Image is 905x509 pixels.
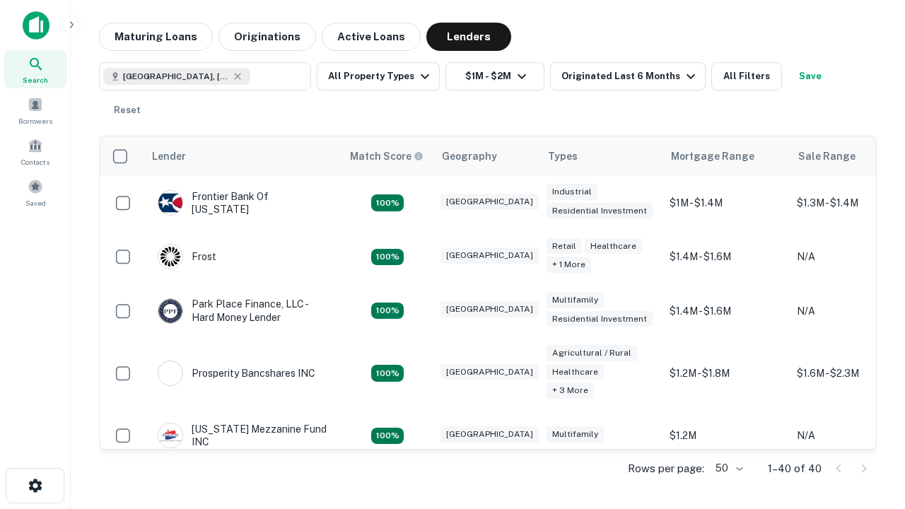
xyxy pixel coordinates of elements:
div: [GEOGRAPHIC_DATA] [440,247,539,264]
div: Retail [547,238,582,255]
div: [US_STATE] Mezzanine Fund INC [158,423,327,448]
div: Industrial [547,184,597,200]
div: Healthcare [547,364,604,380]
div: Matching Properties: 5, hasApolloMatch: undefined [371,428,404,445]
td: $1.2M - $1.8M [662,338,790,409]
div: [GEOGRAPHIC_DATA] [440,301,539,317]
div: Capitalize uses an advanced AI algorithm to match your search with the best lender. The match sco... [350,148,424,164]
a: Saved [4,173,66,211]
td: $1.2M [662,409,790,462]
img: picture [158,191,182,215]
div: Park Place Finance, LLC - Hard Money Lender [158,298,327,323]
div: + 1 more [547,257,591,273]
div: [GEOGRAPHIC_DATA] [440,426,539,443]
th: Capitalize uses an advanced AI algorithm to match your search with the best lender. The match sco... [341,136,433,176]
img: picture [158,423,182,447]
div: 50 [710,458,745,479]
button: Lenders [426,23,511,51]
th: Geography [433,136,539,176]
div: Residential Investment [547,311,653,327]
iframe: Chat Widget [834,396,905,464]
div: Healthcare [585,238,642,255]
div: Multifamily [547,292,604,308]
div: Mortgage Range [671,148,754,165]
span: Saved [25,197,46,209]
img: picture [158,299,182,323]
button: $1M - $2M [445,62,544,90]
a: Contacts [4,132,66,170]
div: Matching Properties: 4, hasApolloMatch: undefined [371,194,404,211]
td: $1M - $1.4M [662,176,790,230]
button: Maturing Loans [99,23,213,51]
div: Prosperity Bancshares INC [158,361,315,386]
span: Borrowers [18,115,52,127]
img: capitalize-icon.png [23,11,49,40]
td: $1.4M - $1.6M [662,283,790,337]
div: Residential Investment [547,203,653,219]
div: Agricultural / Rural [547,345,637,361]
th: Lender [144,136,341,176]
p: 1–40 of 40 [768,460,822,477]
button: All Filters [711,62,782,90]
div: [GEOGRAPHIC_DATA] [440,194,539,210]
button: Originations [218,23,316,51]
button: Save your search to get updates of matches that match your search criteria. [788,62,833,90]
button: All Property Types [317,62,440,90]
p: Rows per page: [628,460,704,477]
div: Geography [442,148,497,165]
div: + 3 more [547,382,594,399]
td: $1.4M - $1.6M [662,230,790,283]
div: Originated Last 6 Months [561,68,699,85]
div: Frontier Bank Of [US_STATE] [158,190,327,216]
div: Frost [158,244,216,269]
button: Active Loans [322,23,421,51]
a: Borrowers [4,91,66,129]
th: Mortgage Range [662,136,790,176]
div: Matching Properties: 7, hasApolloMatch: undefined [371,365,404,382]
div: Matching Properties: 4, hasApolloMatch: undefined [371,303,404,320]
h6: Match Score [350,148,421,164]
div: Sale Range [798,148,856,165]
span: Contacts [21,156,49,168]
span: [GEOGRAPHIC_DATA], [GEOGRAPHIC_DATA], [GEOGRAPHIC_DATA] [123,70,229,83]
div: Matching Properties: 4, hasApolloMatch: undefined [371,249,404,266]
div: [GEOGRAPHIC_DATA] [440,364,539,380]
a: Search [4,50,66,88]
img: picture [158,245,182,269]
span: Search [23,74,48,86]
th: Types [539,136,662,176]
img: picture [158,361,182,385]
div: Lender [152,148,186,165]
div: Multifamily [547,426,604,443]
button: Reset [105,96,150,124]
div: Types [548,148,578,165]
button: Originated Last 6 Months [550,62,706,90]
